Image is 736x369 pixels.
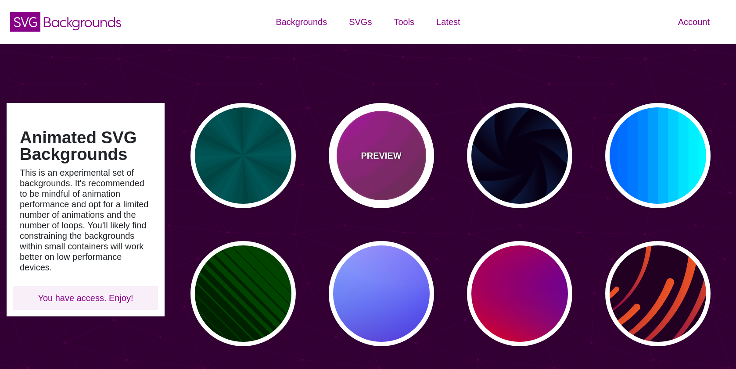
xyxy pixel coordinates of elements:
button: green rave light effect animated background [190,103,296,208]
a: Account [667,9,721,35]
button: animated gradient that changes to each color of the rainbow [467,241,572,346]
h1: Animated SVG Backgrounds [20,129,151,163]
p: This is an experimental set of backgrounds. It's recommended to be mindful of animation performan... [20,167,151,273]
button: blue colors that transform in a fanning motion [605,103,711,208]
a: Tools [383,9,425,35]
button: alternating stripes that get larger and smaller in a ripple pattern [190,241,296,346]
p: PREVIEW [361,149,401,162]
button: PREVIEWpink circles in circles pulsating background [329,103,434,208]
button: a slow spinning tornado of design elements [605,241,711,346]
button: aperture style background animated to open [467,103,572,208]
p: You have access. Enjoy! [20,293,151,303]
button: animated blue and pink gradient [329,241,434,346]
a: Latest [425,9,471,35]
a: SVGs [338,9,383,35]
a: Backgrounds [265,9,338,35]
